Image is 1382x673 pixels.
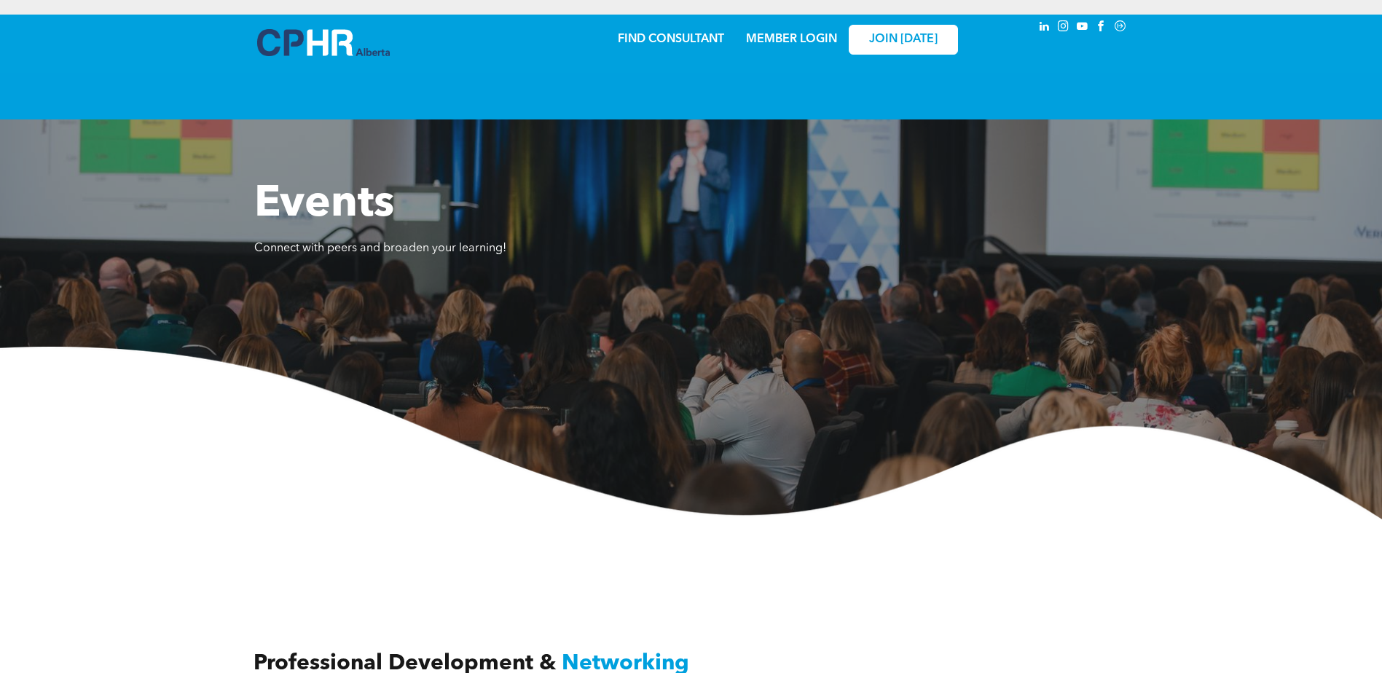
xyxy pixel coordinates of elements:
a: linkedin [1037,18,1053,38]
span: Events [254,183,394,227]
span: Connect with peers and broaden your learning! [254,243,506,254]
a: Social network [1112,18,1128,38]
span: JOIN [DATE] [869,33,938,47]
a: facebook [1094,18,1110,38]
img: A blue and white logo for cp alberta [257,29,390,56]
a: FIND CONSULTANT [618,34,724,45]
a: youtube [1075,18,1091,38]
a: instagram [1056,18,1072,38]
a: JOIN [DATE] [849,25,958,55]
a: MEMBER LOGIN [746,34,837,45]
